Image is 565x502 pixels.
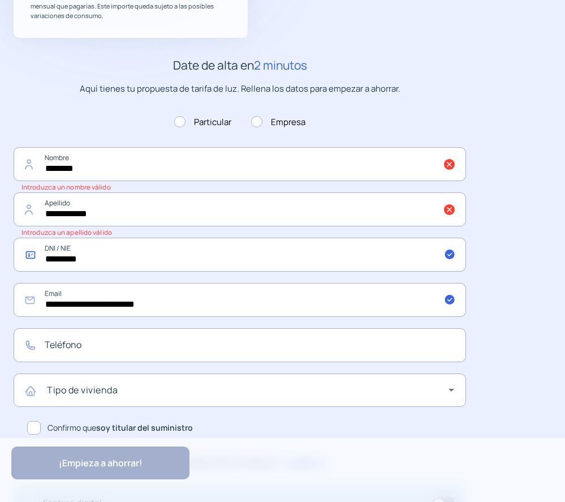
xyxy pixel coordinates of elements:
[21,183,111,191] small: Introduzca un nombre válido
[174,115,231,129] label: Particular
[14,56,466,75] h2: Date de alta en
[251,115,305,129] label: Empresa
[96,422,193,433] b: soy titular del suministro
[254,57,307,73] span: 2 minutos
[21,228,112,237] small: Introduzca un apellido válido
[47,384,118,396] mat-label: Tipo de vivienda
[14,82,466,96] p: Aquí tienes tu propuesta de tarifa de luz. Rellena los datos para empezar a ahorrar.
[48,422,193,434] span: Confirmo que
